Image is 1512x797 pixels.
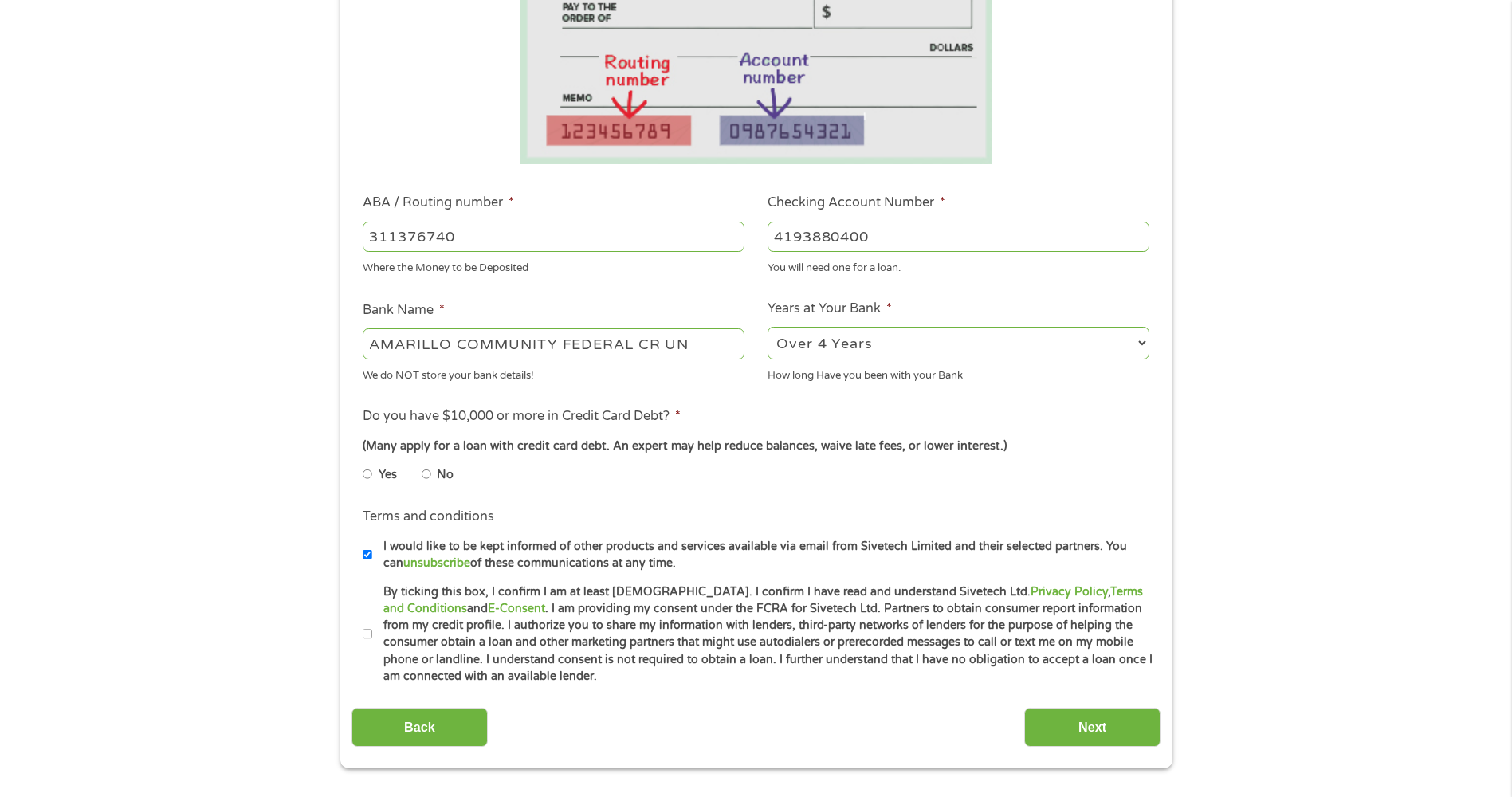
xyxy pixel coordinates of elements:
div: Where the Money to be Deposited [363,255,744,277]
input: Next [1024,708,1161,747]
a: Terms and Conditions [383,585,1143,615]
a: unsubscribe [403,556,470,570]
div: We do NOT store your bank details! [363,362,744,383]
label: Years at Your Bank [768,300,892,317]
div: (Many apply for a loan with credit card debt. An expert may help reduce balances, waive late fees... [363,438,1149,455]
input: 263177916 [363,222,744,252]
a: Privacy Policy [1031,585,1108,599]
label: Yes [379,466,397,484]
label: By ticking this box, I confirm I am at least [DEMOGRAPHIC_DATA]. I confirm I have read and unders... [372,583,1154,685]
div: You will need one for a loan. [768,255,1149,277]
a: E-Consent [488,602,545,615]
input: Back [351,708,488,747]
label: ABA / Routing number [363,194,514,211]
label: Bank Name [363,302,445,319]
label: No [437,466,454,484]
label: Terms and conditions [363,508,494,525]
label: I would like to be kept informed of other products and services available via email from Sivetech... [372,538,1154,572]
div: How long Have you been with your Bank [768,362,1149,383]
input: 345634636 [768,222,1149,252]
label: Checking Account Number [768,194,945,211]
label: Do you have $10,000 or more in Credit Card Debt? [363,408,681,425]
